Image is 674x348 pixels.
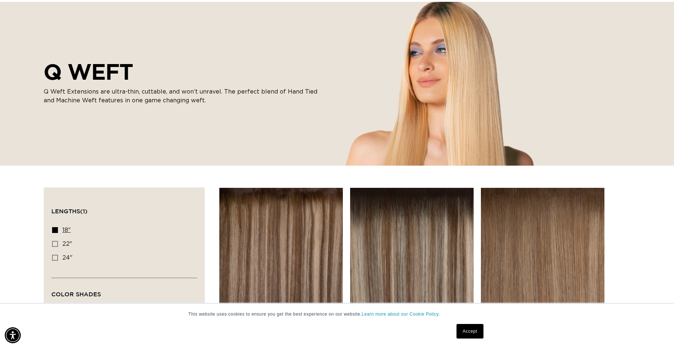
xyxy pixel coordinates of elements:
p: Q Weft Extensions are ultra-thin, cuttable, and won’t unravel. The perfect blend of Hand Tied and... [44,87,321,105]
summary: Lengths (1 selected) [51,195,197,221]
a: Learn more about our Cookie Policy. [362,312,440,317]
a: Accept [456,324,483,339]
h2: Q WEFT [44,59,321,84]
p: This website uses cookies to ensure you get the best experience on our website. [188,311,486,317]
summary: Color Shades (0 selected) [51,278,197,304]
span: Lengths [51,208,87,214]
span: 24" [62,255,73,261]
span: 22" [62,241,72,247]
iframe: Chat Widget [638,313,674,348]
span: (1) [80,208,87,214]
div: Accessibility Menu [5,327,21,343]
span: Color Shades [51,291,101,297]
span: 18" [62,227,71,233]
